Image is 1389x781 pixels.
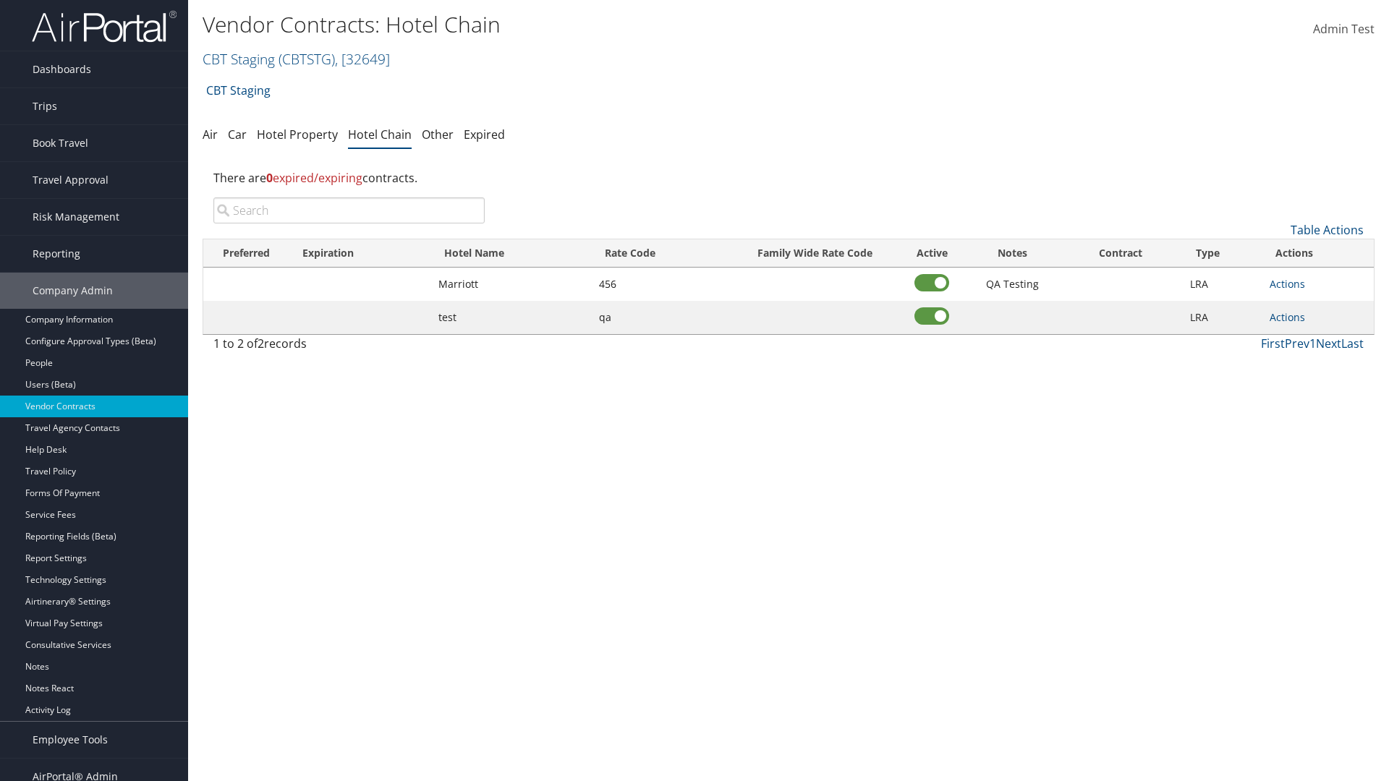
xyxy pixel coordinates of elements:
a: Prev [1285,336,1309,351]
a: CBT Staging [206,76,271,105]
span: Reporting [33,236,80,272]
span: expired/expiring [266,170,362,186]
a: Table Actions [1291,222,1364,238]
a: Expired [464,127,505,142]
a: CBT Staging [203,49,390,69]
a: Actions [1270,277,1305,291]
th: Expiration: activate to sort column ascending [289,239,431,268]
span: Travel Approval [33,162,109,198]
strong: 0 [266,170,273,186]
a: First [1261,336,1285,351]
span: Company Admin [33,273,113,309]
span: , [ 32649 ] [335,49,390,69]
h1: Vendor Contracts: Hotel Chain [203,9,984,40]
th: Preferred: activate to sort column ascending [203,239,289,268]
th: Family Wide Rate Code: activate to sort column ascending [731,239,898,268]
td: LRA [1183,301,1263,334]
td: Marriott [431,268,592,301]
input: Search [213,197,485,223]
span: ( CBTSTG ) [279,49,335,69]
span: Trips [33,88,57,124]
th: Active: activate to sort column ascending [899,239,966,268]
th: Notes: activate to sort column ascending [966,239,1059,268]
a: Last [1341,336,1364,351]
a: Hotel Chain [348,127,412,142]
div: 1 to 2 of records [213,335,485,359]
a: Next [1316,336,1341,351]
a: Car [228,127,247,142]
a: Air [203,127,218,142]
a: 1 [1309,336,1316,351]
span: QA Testing [986,277,1039,291]
a: Actions [1270,310,1305,324]
span: Admin Test [1313,21,1375,37]
span: Dashboards [33,51,91,88]
a: Other [422,127,454,142]
span: 2 [258,336,264,351]
span: Risk Management [33,199,119,235]
th: Type: activate to sort column ascending [1183,239,1263,268]
a: Admin Test [1313,7,1375,52]
th: Hotel Name: activate to sort column ascending [431,239,592,268]
td: qa [592,301,732,334]
img: airportal-logo.png [32,9,177,43]
td: 456 [592,268,732,301]
span: Employee Tools [33,722,108,758]
div: There are contracts. [203,158,1375,197]
th: Actions [1262,239,1374,268]
td: LRA [1183,268,1263,301]
a: Hotel Property [257,127,338,142]
td: test [431,301,592,334]
th: Contract: activate to sort column ascending [1058,239,1182,268]
span: Book Travel [33,125,88,161]
th: Rate Code: activate to sort column ascending [592,239,732,268]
